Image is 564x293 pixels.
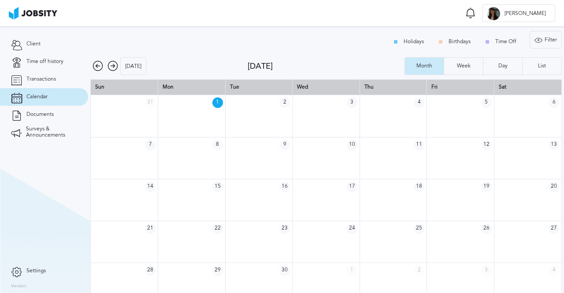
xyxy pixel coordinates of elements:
span: 14 [145,182,156,192]
span: Fri [431,84,438,90]
span: Sun [95,84,104,90]
div: [DATE] [248,62,405,71]
span: 1 [212,97,223,108]
span: 24 [347,223,357,234]
span: 21 [145,223,156,234]
span: Sat [499,84,506,90]
div: B [487,7,500,20]
span: Client [26,41,41,47]
span: 11 [414,140,424,150]
span: 19 [481,182,492,192]
span: 4 [414,97,424,108]
div: [DATE] [121,58,146,75]
button: [DATE] [120,57,146,75]
span: [PERSON_NAME] [500,11,550,17]
span: 30 [279,265,290,276]
span: Tue [230,84,239,90]
span: 20 [549,182,559,192]
img: ab4bad089aa723f57921c736e9817d99.png [9,7,57,19]
span: 2 [414,265,424,276]
span: 31 [145,97,156,108]
button: List [522,57,562,75]
div: Day [494,63,512,69]
span: Documents [26,111,54,118]
span: Surveys & Announcements [26,126,77,138]
span: 8 [212,140,223,150]
span: 4 [549,265,559,276]
span: 28 [145,265,156,276]
span: 29 [212,265,223,276]
div: Month [412,63,437,69]
span: 6 [549,97,559,108]
span: 22 [212,223,223,234]
span: 7 [145,140,156,150]
span: 9 [279,140,290,150]
button: B[PERSON_NAME] [482,4,555,22]
span: 3 [481,265,492,276]
span: Mon [163,84,174,90]
span: 2 [279,97,290,108]
span: Thu [364,84,374,90]
span: Transactions [26,76,56,82]
span: 26 [481,223,492,234]
span: 18 [414,182,424,192]
span: Time off history [26,59,63,65]
div: Filter [530,31,561,49]
span: Wed [297,84,308,90]
span: 17 [347,182,357,192]
span: Calendar [26,94,48,100]
span: 10 [347,140,357,150]
button: Week [444,57,483,75]
button: Filter [530,31,562,48]
span: 23 [279,223,290,234]
span: Settings [26,268,46,274]
span: 15 [212,182,223,192]
span: 1 [347,265,357,276]
span: 13 [549,140,559,150]
span: 5 [481,97,492,108]
span: 25 [414,223,424,234]
div: Week [453,63,475,69]
label: Version: [11,284,27,289]
span: 12 [481,140,492,150]
div: List [534,63,550,69]
span: 27 [549,223,559,234]
button: Day [483,57,522,75]
span: 3 [347,97,357,108]
span: 16 [279,182,290,192]
button: Month [404,57,444,75]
